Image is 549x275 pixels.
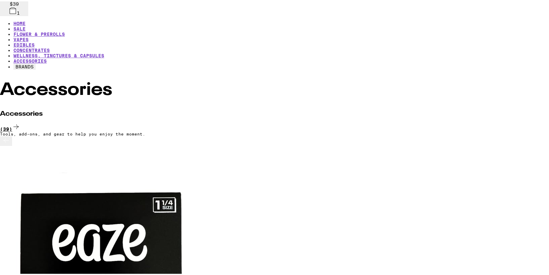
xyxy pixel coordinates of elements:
a: WELLNESS, TINCTURES & CAPSULES [13,52,104,57]
a: HOME [13,19,26,25]
a: CONCENTRATES [13,46,50,52]
button: BRANDS [13,62,36,68]
a: VAPES [13,36,29,41]
a: SALE [13,25,26,30]
a: EDIBLES [13,41,35,46]
a: ACCESSORIES [13,57,47,62]
span: 1 [17,9,20,14]
a: FLOWER & PREROLLS [13,30,65,36]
